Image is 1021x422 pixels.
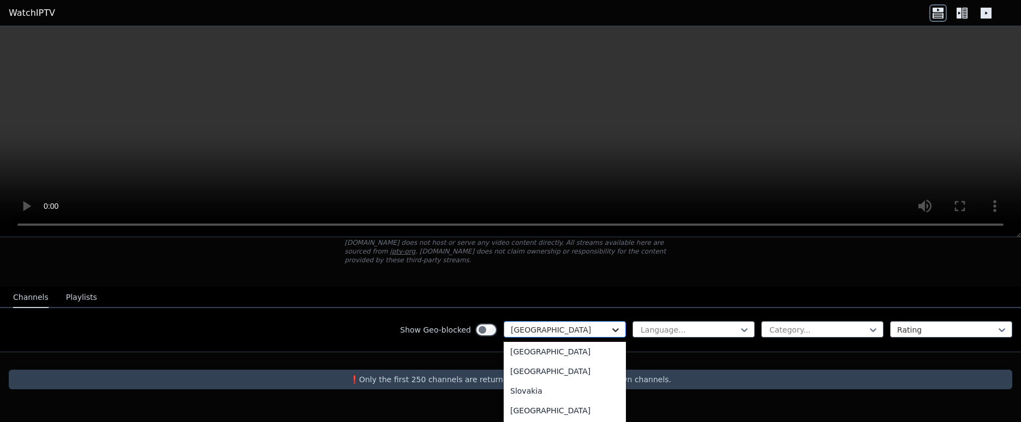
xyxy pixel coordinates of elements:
a: iptv-org [390,248,416,255]
p: [DOMAIN_NAME] does not host or serve any video content directly. All streams available here are s... [345,238,677,264]
div: [GEOGRAPHIC_DATA] [504,401,626,420]
p: ❗️Only the first 250 channels are returned, use the filters to narrow down channels. [13,374,1008,385]
button: Playlists [66,287,97,308]
div: [GEOGRAPHIC_DATA] [504,361,626,381]
a: WatchIPTV [9,7,55,20]
label: Show Geo-blocked [400,324,471,335]
div: [GEOGRAPHIC_DATA] [504,342,626,361]
div: Slovakia [504,381,626,401]
button: Channels [13,287,49,308]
